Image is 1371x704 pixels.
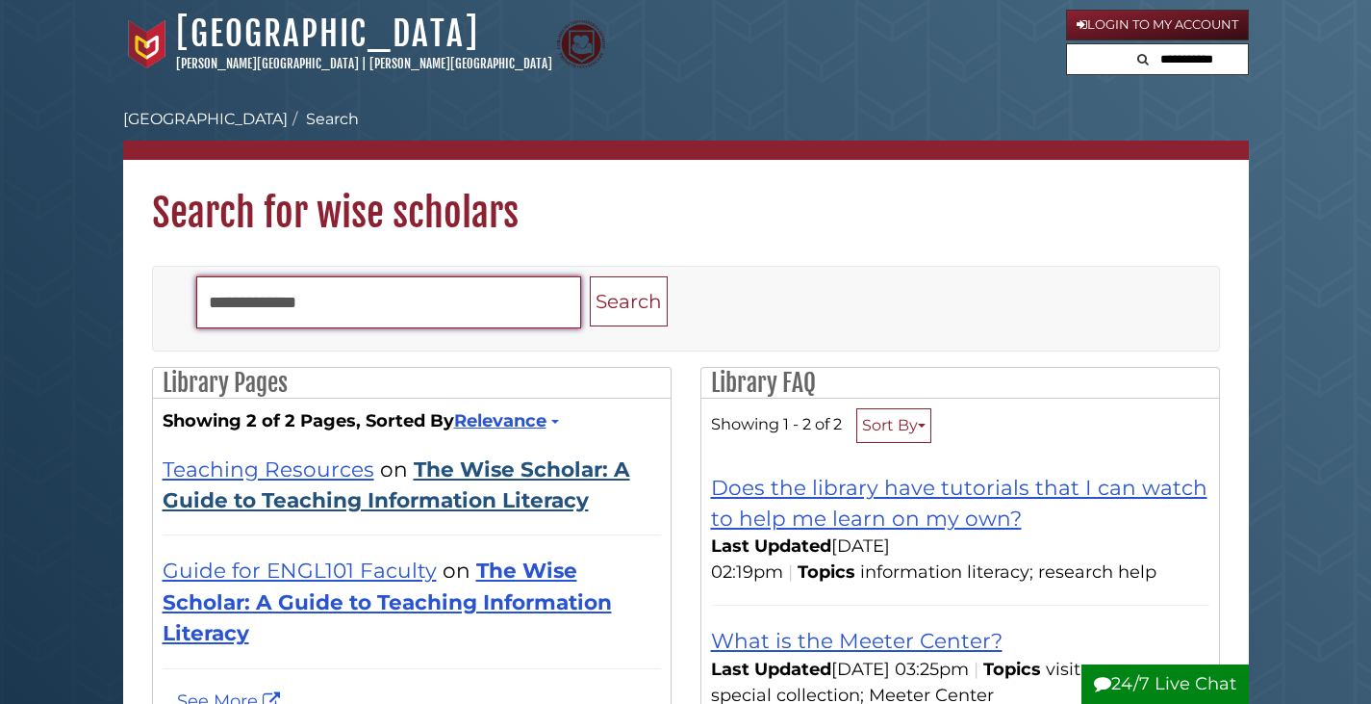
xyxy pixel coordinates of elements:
strong: Showing 2 of 2 Pages, Sorted By [163,408,661,434]
span: Last Updated [711,535,831,557]
a: Does the library have tutorials that I can watch to help me learn on my own? [711,475,1207,531]
button: Search [590,276,668,327]
span: [DATE] 03:25pm [711,659,969,680]
h2: Library FAQ [701,368,1219,399]
a: [PERSON_NAME][GEOGRAPHIC_DATA] [369,56,552,71]
a: Guide for ENGL101 Faculty [163,558,437,583]
a: Relevance [454,410,556,431]
h2: Library Pages [153,368,671,399]
a: [PERSON_NAME][GEOGRAPHIC_DATA] [176,56,359,71]
h1: Search for wise scholars [123,160,1249,237]
li: research help [1038,560,1161,586]
span: on [443,558,470,583]
span: [DATE] 02:19pm [711,535,890,583]
a: [GEOGRAPHIC_DATA] [176,13,479,55]
span: Topics [983,659,1041,680]
img: Calvin Theological Seminary [557,20,605,68]
span: | [362,56,367,71]
button: 24/7 Live Chat [1081,665,1249,704]
button: Search [1131,44,1155,70]
button: Sort By [856,408,931,443]
i: Search [1137,53,1149,65]
span: | [969,659,983,680]
ul: Topics [860,561,1161,583]
li: Search [288,108,359,131]
span: Showing 1 - 2 of 2 [711,414,842,433]
img: Calvin University [123,20,171,68]
span: | [783,561,798,583]
a: Login to My Account [1066,10,1249,40]
span: Last Updated [711,659,831,680]
a: [GEOGRAPHIC_DATA] [123,110,288,128]
a: The Wise Scholar: A Guide to Teaching Information Literacy [163,456,630,512]
span: on [380,456,408,482]
a: The Wise Scholar: A Guide to Teaching Information Literacy [163,558,612,645]
a: What is the Meeter Center? [711,628,1003,653]
li: visitors; [1046,657,1115,683]
nav: breadcrumb [123,108,1249,160]
li: information literacy; [860,560,1038,586]
a: Teaching Resources [163,456,374,482]
span: Topics [798,561,855,583]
